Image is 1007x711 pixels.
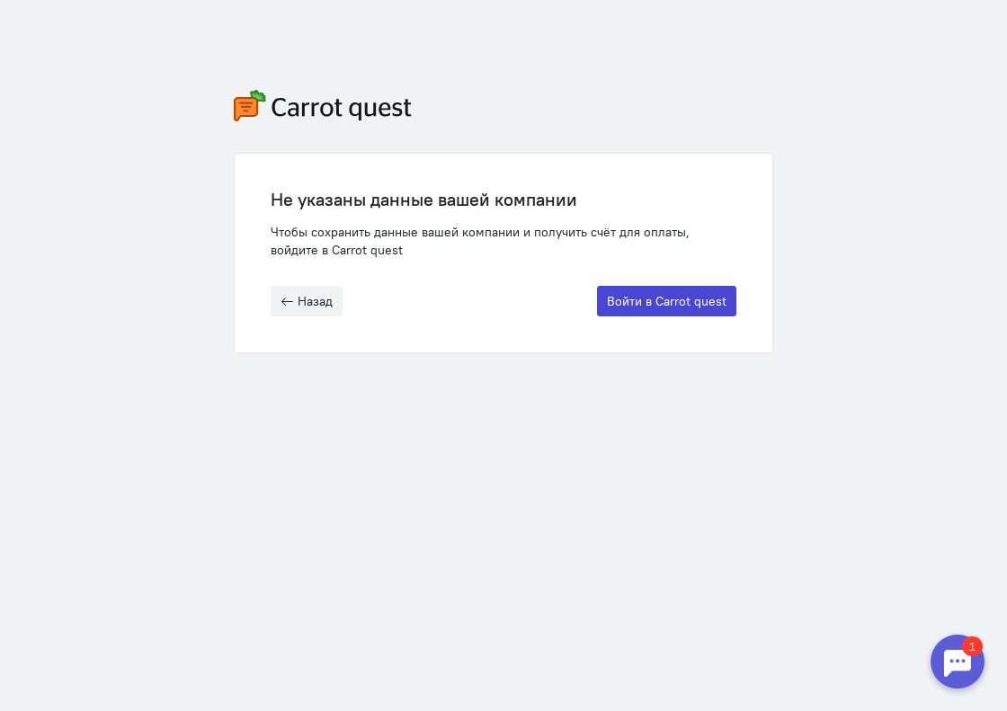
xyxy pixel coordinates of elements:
[40,11,61,31] div: 1
[271,190,736,209] div: Не указаны данные вашей компании
[234,90,412,121] img: carrot-quest-logo.svg
[271,286,343,316] button: Назад
[298,293,333,309] span: Назад
[271,223,736,259] div: Чтобы сохранить данные вашей компании и получить счёт для оплаты, войдите в Carrot quest
[597,286,736,316] button: Войти в Carrot quest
